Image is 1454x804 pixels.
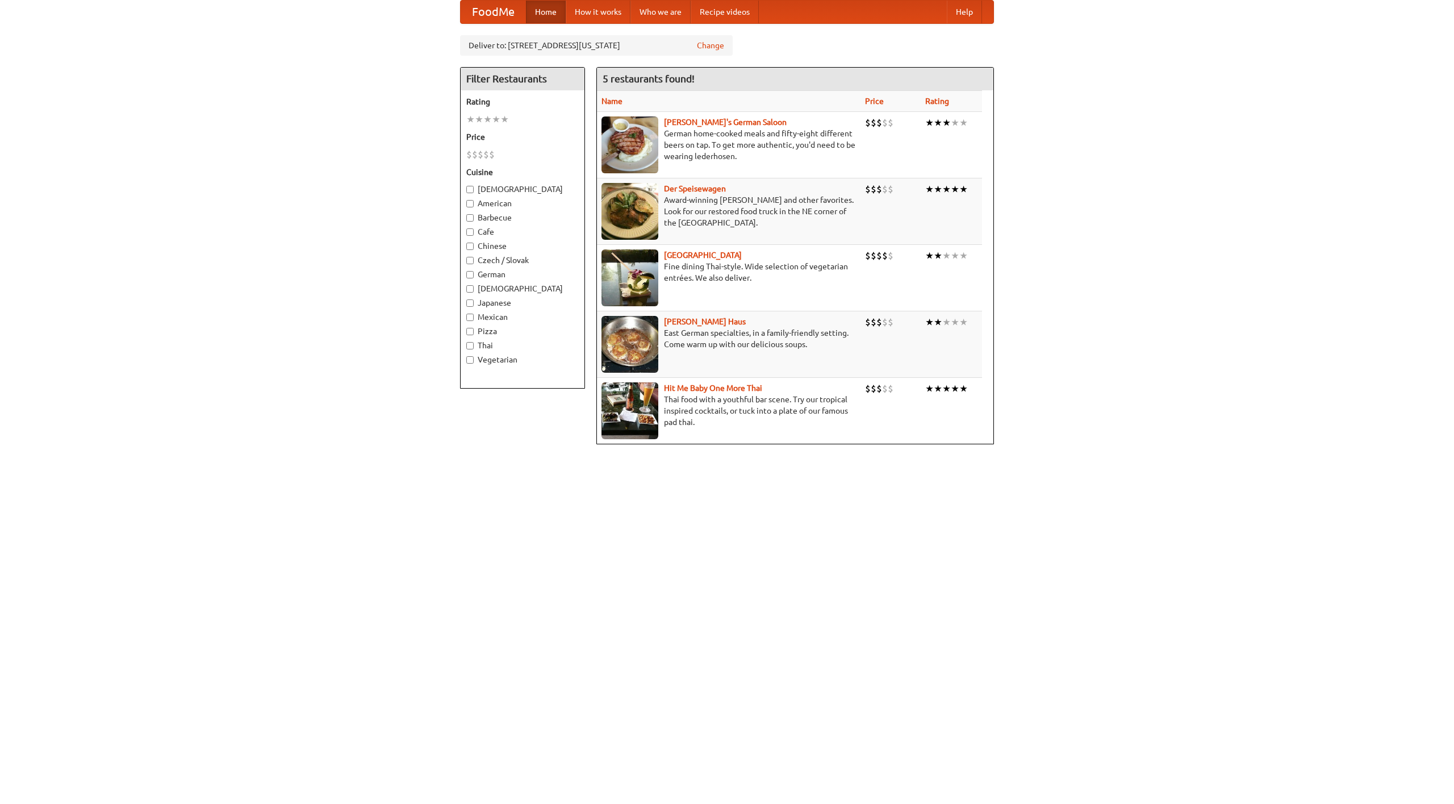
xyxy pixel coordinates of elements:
li: $ [483,148,489,161]
label: Vegetarian [466,354,579,365]
li: ★ [951,382,959,395]
li: $ [871,116,876,129]
h5: Cuisine [466,166,579,178]
input: Cafe [466,228,474,236]
p: Thai food with a youthful bar scene. Try our tropical inspired cocktails, or tuck into a plate of... [601,394,856,428]
ng-pluralize: 5 restaurants found! [603,73,695,84]
img: esthers.jpg [601,116,658,173]
b: [GEOGRAPHIC_DATA] [664,251,742,260]
h5: Price [466,131,579,143]
a: [PERSON_NAME]'s German Saloon [664,118,787,127]
img: satay.jpg [601,249,658,306]
label: Mexican [466,311,579,323]
li: ★ [934,183,942,195]
li: ★ [959,116,968,129]
li: ★ [925,316,934,328]
li: $ [888,316,893,328]
li: $ [876,382,882,395]
label: [DEMOGRAPHIC_DATA] [466,283,579,294]
a: Rating [925,97,949,106]
img: speisewagen.jpg [601,183,658,240]
label: Cafe [466,226,579,238]
li: ★ [942,382,951,395]
a: Hit Me Baby One More Thai [664,384,762,393]
li: $ [882,183,888,195]
label: German [466,269,579,280]
li: $ [472,148,478,161]
a: Name [601,97,622,106]
a: Recipe videos [691,1,759,23]
li: $ [871,249,876,262]
li: ★ [942,249,951,262]
li: ★ [483,113,492,126]
input: Czech / Slovak [466,257,474,264]
p: East German specialties, in a family-friendly setting. Come warm up with our delicious soups. [601,327,856,350]
li: ★ [942,116,951,129]
li: $ [871,382,876,395]
p: Award-winning [PERSON_NAME] and other favorites. Look for our restored food truck in the NE corne... [601,194,856,228]
li: ★ [475,113,483,126]
li: $ [888,116,893,129]
a: [PERSON_NAME] Haus [664,317,746,326]
label: [DEMOGRAPHIC_DATA] [466,184,579,195]
li: $ [888,249,893,262]
h5: Rating [466,96,579,107]
div: Deliver to: [STREET_ADDRESS][US_STATE] [460,35,733,56]
li: ★ [942,316,951,328]
li: $ [466,148,472,161]
li: ★ [959,249,968,262]
label: Japanese [466,297,579,309]
li: $ [489,148,495,161]
input: Vegetarian [466,356,474,364]
li: $ [865,249,871,262]
input: Thai [466,342,474,349]
li: ★ [925,249,934,262]
input: Mexican [466,314,474,321]
li: ★ [959,183,968,195]
li: $ [882,316,888,328]
li: ★ [500,113,509,126]
li: $ [876,116,882,129]
label: Pizza [466,326,579,337]
input: Chinese [466,243,474,250]
li: $ [865,183,871,195]
a: Who we are [630,1,691,23]
label: American [466,198,579,209]
li: ★ [925,183,934,195]
a: Help [947,1,982,23]
li: ★ [934,316,942,328]
li: $ [876,183,882,195]
a: Der Speisewagen [664,184,726,193]
li: ★ [951,249,959,262]
li: ★ [959,382,968,395]
li: $ [888,183,893,195]
h4: Filter Restaurants [461,68,584,90]
li: ★ [466,113,475,126]
a: Home [526,1,566,23]
label: Czech / Slovak [466,255,579,266]
input: German [466,271,474,278]
input: Japanese [466,299,474,307]
li: ★ [925,116,934,129]
p: Fine dining Thai-style. Wide selection of vegetarian entrées. We also deliver. [601,261,856,284]
li: ★ [959,316,968,328]
li: $ [888,382,893,395]
li: ★ [951,116,959,129]
li: $ [478,148,483,161]
li: ★ [951,316,959,328]
li: $ [871,316,876,328]
label: Barbecue [466,212,579,223]
a: FoodMe [461,1,526,23]
img: babythai.jpg [601,382,658,439]
a: How it works [566,1,630,23]
li: $ [865,316,871,328]
label: Chinese [466,240,579,252]
li: $ [876,249,882,262]
li: $ [865,116,871,129]
input: American [466,200,474,207]
li: ★ [942,183,951,195]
